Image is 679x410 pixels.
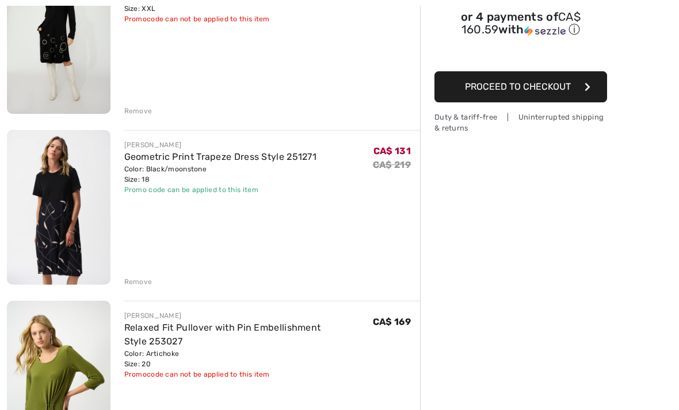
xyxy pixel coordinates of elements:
div: Promo code can be applied to this item [124,185,317,196]
div: Promocode can not be applied to this item [124,370,373,380]
button: Proceed to Checkout [434,72,607,103]
div: Promocode can not be applied to this item [124,14,297,25]
span: CA$ 131 [373,146,411,157]
div: or 4 payments of with [434,12,607,38]
span: CA$ 160.59 [461,10,581,37]
s: CA$ 219 [373,160,411,171]
div: [PERSON_NAME] [124,311,373,321]
div: Duty & tariff-free | Uninterrupted shipping & returns [434,112,607,134]
div: Color: Black/moonstone Size: 18 [124,164,317,185]
a: Relaxed Fit Pullover with Pin Embellishment Style 253027 [124,323,321,347]
div: or 4 payments ofCA$ 160.59withSezzle Click to learn more about Sezzle [434,12,607,42]
span: CA$ 169 [373,317,411,328]
img: Geometric Print Trapeze Dress Style 251271 [7,131,110,285]
div: [PERSON_NAME] [124,140,317,151]
a: Geometric Print Trapeze Dress Style 251271 [124,152,317,163]
img: Sezzle [524,26,566,37]
div: Remove [124,277,152,288]
span: Proceed to Checkout [465,82,571,93]
iframe: PayPal-paypal [434,42,607,68]
div: Remove [124,106,152,117]
div: Color: Artichoke Size: 20 [124,349,373,370]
